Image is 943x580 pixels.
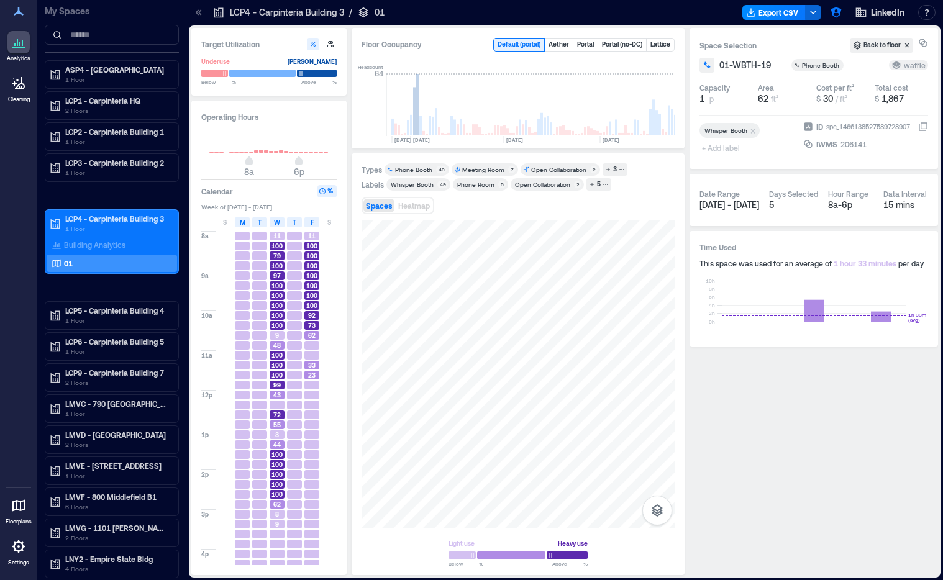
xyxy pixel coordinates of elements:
[709,302,715,308] tspan: 4h
[201,271,209,280] span: 9a
[271,281,283,290] span: 100
[65,492,170,502] p: LMVF - 800 Middlefield B1
[223,217,227,227] span: S
[840,138,928,150] button: 206141
[288,55,337,68] div: [PERSON_NAME]
[308,331,316,340] span: 62
[65,409,170,419] p: 1 Floor
[834,259,896,268] span: 1 hour 33 minutes
[306,251,317,260] span: 100
[308,311,316,320] span: 92
[769,189,818,199] div: Days Selected
[230,6,344,19] p: LCP4 - Carpinteria Building 3
[65,127,170,137] p: LCP2 - Carpinteria Building 1
[531,165,586,174] div: Open Collaboration
[273,500,281,509] span: 62
[850,38,913,53] button: Back to floor
[769,199,818,211] div: 5
[273,232,281,240] span: 11
[201,550,209,558] span: 4p
[699,189,740,199] div: Date Range
[836,94,847,103] span: / ft²
[45,5,179,17] p: My Spaces
[394,137,411,143] text: [DATE]
[462,165,504,174] div: Meeting Room
[875,83,908,93] div: Total cost
[699,39,850,52] h3: Space Selection
[647,39,674,51] button: Lattice
[271,291,283,300] span: 100
[823,93,833,104] span: 30
[306,291,317,300] span: 100
[918,122,928,132] button: IDspc_1466138527589728907
[742,5,806,20] button: Export CSV
[275,430,279,439] span: 3
[881,93,904,104] span: 1,867
[758,83,774,93] div: Area
[883,189,927,199] div: Data Interval
[771,94,778,103] span: ft²
[275,520,279,528] span: 9
[271,450,283,459] span: 100
[65,137,170,147] p: 1 Floor
[362,38,483,52] div: Floor Occupancy
[273,410,281,419] span: 72
[699,93,704,105] span: 1
[363,199,394,212] button: Spaces
[65,96,170,106] p: LCP1 - Carpinteria HQ
[271,301,283,310] span: 100
[891,60,926,70] div: waffle
[306,281,317,290] span: 100
[65,368,170,378] p: LCP9 - Carpinteria Building 7
[349,6,352,19] p: /
[201,510,209,519] span: 3p
[271,242,283,250] span: 100
[611,164,619,175] div: 3
[706,278,715,284] tspan: 10h
[201,311,212,320] span: 10a
[271,351,283,360] span: 100
[244,166,254,177] span: 8a
[273,440,281,449] span: 44
[64,240,125,250] p: Building Analytics
[65,315,170,325] p: 1 Floor
[308,371,316,379] span: 23
[8,559,29,566] p: Settings
[699,83,730,93] div: Capacity
[709,294,715,300] tspan: 6h
[306,261,317,270] span: 100
[574,181,581,188] div: 2
[839,138,868,150] div: 206141
[7,55,30,62] p: Analytics
[301,78,337,86] span: Above %
[699,139,745,156] span: + Add label
[457,180,494,189] div: Phone Room
[391,180,434,189] div: Whisper Booth
[273,271,281,280] span: 97
[271,460,283,469] span: 100
[201,55,230,68] div: Underuse
[306,242,317,250] span: 100
[362,165,382,174] div: Types
[595,179,603,190] div: 5
[449,537,475,550] div: Light use
[791,59,859,71] button: Phone Booth
[258,217,262,227] span: T
[875,94,879,103] span: $
[65,224,170,233] p: 1 Floor
[449,560,483,568] span: Below %
[65,533,170,543] p: 2 Floors
[65,399,170,409] p: LMVC - 790 [GEOGRAPHIC_DATA] B2
[436,166,447,173] div: 49
[573,39,598,51] button: Portal
[65,65,170,75] p: ASP4 - [GEOGRAPHIC_DATA]
[851,2,908,22] button: LinkedIn
[201,470,209,479] span: 2p
[271,361,283,369] span: 100
[273,381,281,389] span: 99
[201,232,209,240] span: 8a
[65,75,170,84] p: 1 Floor
[598,39,646,51] button: Portal (no-DC)
[273,251,281,260] span: 79
[65,158,170,168] p: LCP3 - Carpinteria Building 2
